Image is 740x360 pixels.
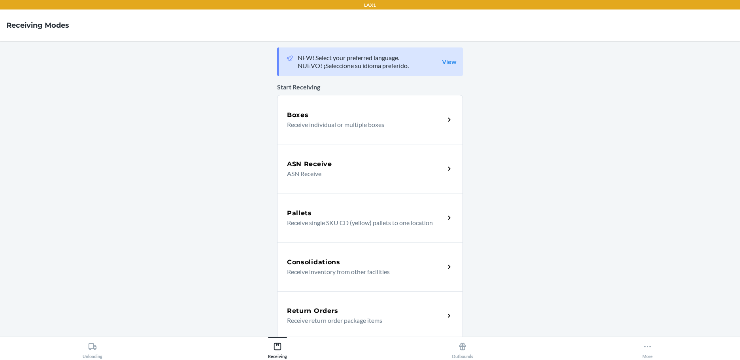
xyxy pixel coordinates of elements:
[452,339,473,359] div: Outbounds
[287,169,438,178] p: ASN Receive
[555,337,740,359] button: More
[287,208,312,218] h5: Pallets
[642,339,653,359] div: More
[370,337,555,359] button: Outbounds
[6,20,69,30] h4: Receiving Modes
[364,2,376,9] p: LAX1
[287,306,338,316] h5: Return Orders
[277,82,463,92] p: Start Receiving
[277,144,463,193] a: ASN ReceiveASN Receive
[277,242,463,291] a: ConsolidationsReceive inventory from other facilities
[268,339,287,359] div: Receiving
[277,95,463,144] a: BoxesReceive individual or multiple boxes
[287,267,438,277] p: Receive inventory from other facilities
[277,291,463,340] a: Return OrdersReceive return order package items
[287,258,340,267] h5: Consolidations
[287,120,438,129] p: Receive individual or multiple boxes
[442,58,457,66] a: View
[287,316,438,325] p: Receive return order package items
[287,218,438,227] p: Receive single SKU CD (yellow) pallets to one location
[287,159,332,169] h5: ASN Receive
[83,339,102,359] div: Unloading
[287,110,309,120] h5: Boxes
[298,54,409,62] p: NEW! Select your preferred language.
[277,193,463,242] a: PalletsReceive single SKU CD (yellow) pallets to one location
[298,62,409,70] p: NUEVO! ¡Seleccione su idioma preferido.
[185,337,370,359] button: Receiving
